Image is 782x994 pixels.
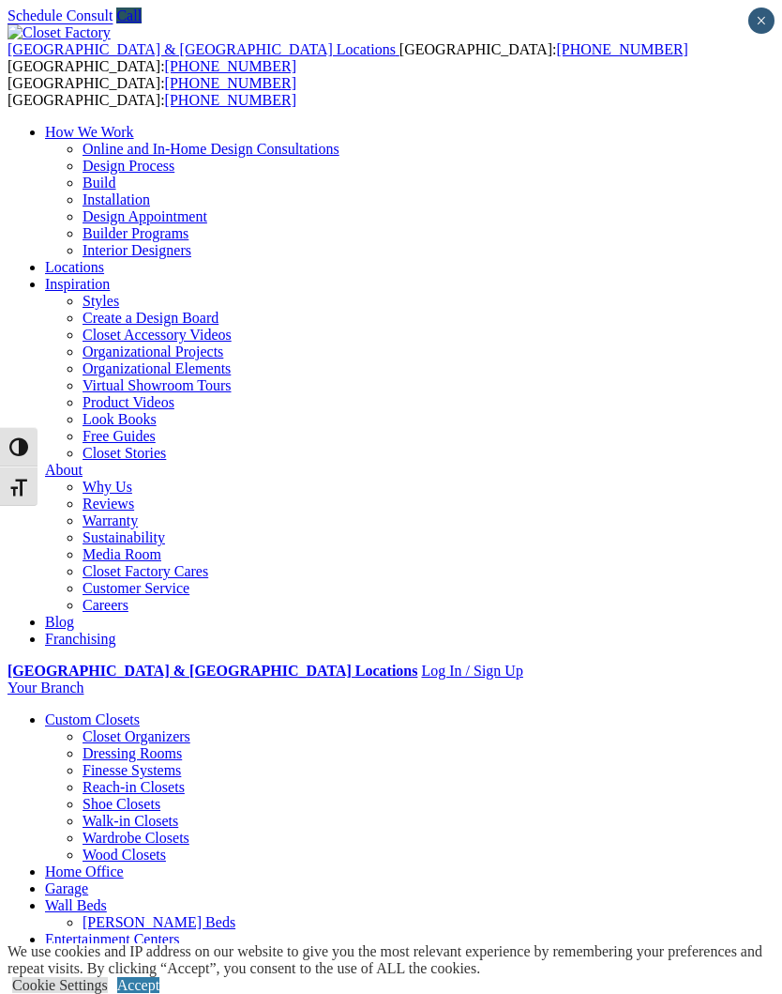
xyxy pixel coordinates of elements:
[83,597,128,613] a: Careers
[83,242,191,258] a: Interior Designers
[8,41,399,57] a: [GEOGRAPHIC_DATA] & [GEOGRAPHIC_DATA] Locations
[8,680,83,696] a: Your Branch
[165,58,296,74] a: [PHONE_NUMBER]
[83,529,165,545] a: Sustainability
[45,711,140,727] a: Custom Closets
[116,8,142,23] a: Call
[83,445,166,461] a: Closet Stories
[8,24,111,41] img: Closet Factory
[8,663,417,679] a: [GEOGRAPHIC_DATA] & [GEOGRAPHIC_DATA] Locations
[83,394,174,410] a: Product Videos
[45,614,74,630] a: Blog
[8,75,296,108] span: [GEOGRAPHIC_DATA]: [GEOGRAPHIC_DATA]:
[83,377,232,393] a: Virtual Showroom Tours
[45,897,107,913] a: Wall Beds
[83,914,235,930] a: [PERSON_NAME] Beds
[83,563,208,579] a: Closet Factory Cares
[83,344,223,359] a: Organizational Projects
[83,512,138,528] a: Warranty
[45,124,134,140] a: How We Work
[45,631,116,647] a: Franchising
[83,762,181,778] a: Finesse Systems
[83,191,150,207] a: Installation
[83,728,190,744] a: Closet Organizers
[83,796,160,812] a: Shoe Closets
[83,175,116,191] a: Build
[165,75,296,91] a: [PHONE_NUMBER]
[83,779,185,795] a: Reach-in Closets
[83,745,182,761] a: Dressing Rooms
[45,864,124,879] a: Home Office
[8,943,782,977] div: We use cookies and IP address on our website to give you the most relevant experience by remember...
[83,360,231,376] a: Organizational Elements
[83,310,218,326] a: Create a Design Board
[83,411,157,427] a: Look Books
[45,276,110,292] a: Inspiration
[83,208,207,224] a: Design Appointment
[556,41,687,57] a: [PHONE_NUMBER]
[83,830,189,846] a: Wardrobe Closets
[45,462,83,478] a: About
[8,41,688,74] span: [GEOGRAPHIC_DATA]: [GEOGRAPHIC_DATA]:
[83,496,134,512] a: Reviews
[83,225,188,241] a: Builder Programs
[748,8,774,34] button: Close
[12,977,108,993] a: Cookie Settings
[117,977,159,993] a: Accept
[45,931,180,947] a: Entertainment Centers
[8,8,113,23] a: Schedule Consult
[45,259,104,275] a: Locations
[83,141,339,157] a: Online and In-Home Design Consultations
[83,327,232,343] a: Closet Accessory Videos
[83,813,178,829] a: Walk-in Closets
[83,293,119,309] a: Styles
[83,847,166,863] a: Wood Closets
[165,92,296,108] a: [PHONE_NUMBER]
[421,663,522,679] a: Log In / Sign Up
[83,428,156,444] a: Free Guides
[45,880,88,896] a: Garage
[83,546,161,562] a: Media Room
[83,479,132,495] a: Why Us
[8,41,396,57] span: [GEOGRAPHIC_DATA] & [GEOGRAPHIC_DATA] Locations
[83,580,189,596] a: Customer Service
[83,158,174,174] a: Design Process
